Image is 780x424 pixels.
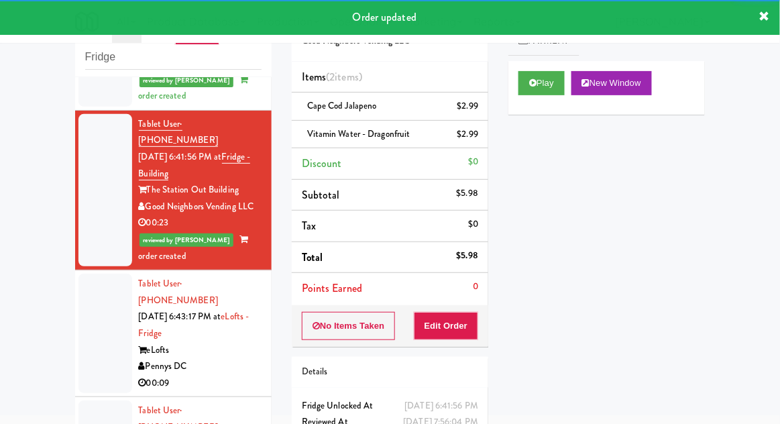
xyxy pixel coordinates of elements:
ng-pluralize: items [335,69,359,85]
div: The Station Out Building [139,182,262,199]
div: $0 [468,216,478,233]
span: Items [302,69,362,85]
a: Tablet User· [PHONE_NUMBER] [139,117,218,148]
div: 0 [473,278,478,295]
button: No Items Taken [302,312,396,340]
div: $5.98 [457,248,479,264]
div: $0 [468,154,478,170]
span: Points Earned [302,280,362,296]
div: $2.99 [457,126,479,143]
div: 00:09 [139,375,262,392]
li: Tablet User· [PHONE_NUMBER][DATE] 6:43:17 PM ateLofts - FridgeeLoftsPennys DC00:09 [75,270,272,397]
div: $2.99 [457,98,479,115]
span: Total [302,250,323,265]
a: eLofts - Fridge [139,310,249,339]
span: order created [139,233,248,262]
span: Cape Cod Jalapeno [307,99,377,112]
div: 00:23 [139,215,262,231]
span: Vitamin Water - Dragonfruit [307,127,410,140]
div: Fridge Unlocked At [302,398,478,415]
a: Fridge - Building [139,150,251,180]
div: Pennys DC [139,358,262,375]
span: · [PHONE_NUMBER] [139,277,218,307]
div: Good Neighbors Vending LLC [139,199,262,215]
div: eLofts [139,342,262,359]
span: reviewed by [PERSON_NAME] [140,74,234,87]
div: $5.98 [457,185,479,202]
span: [DATE] 6:43:17 PM at [139,310,221,323]
span: [DATE] 6:41:56 PM at [139,150,222,163]
li: Tablet User· [PHONE_NUMBER][DATE] 6:41:56 PM atFridge - BuildingThe Station Out BuildingGood Neig... [75,111,272,270]
button: Edit Order [414,312,479,340]
span: Order updated [353,9,416,25]
a: Tablet User· [PHONE_NUMBER] [139,277,218,307]
span: reviewed by [PERSON_NAME] [140,233,234,247]
div: Details [302,364,478,380]
span: Subtotal [302,187,340,203]
input: Search vision orders [85,45,262,70]
h5: Good Neighbors Vending LLC [302,36,478,46]
span: (2 ) [326,69,362,85]
div: [DATE] 6:41:56 PM [404,398,478,415]
span: Tax [302,218,316,233]
button: New Window [571,71,652,95]
span: Discount [302,156,342,171]
button: Play [518,71,565,95]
